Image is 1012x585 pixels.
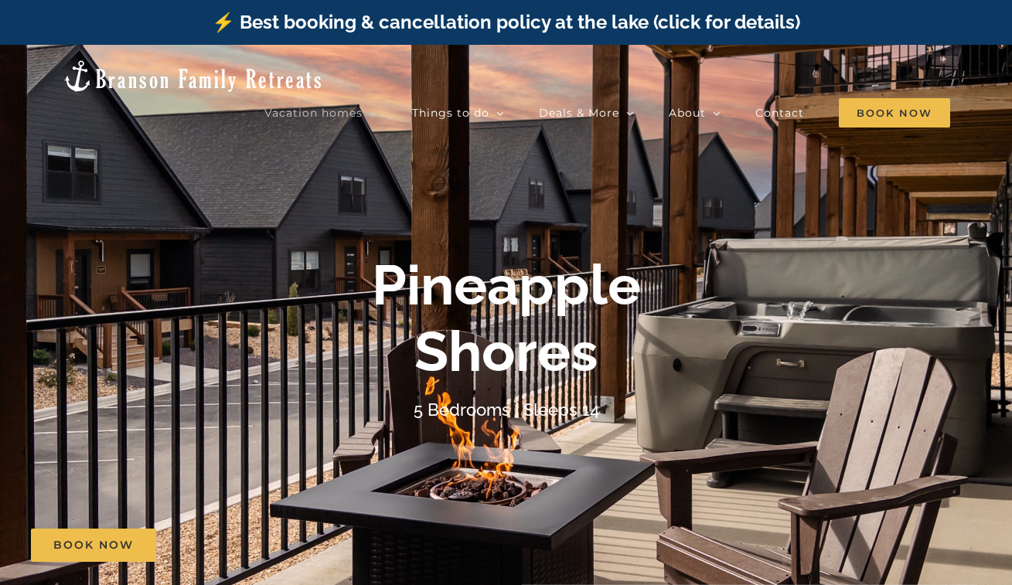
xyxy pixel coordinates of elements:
[755,97,804,128] a: Contact
[62,59,324,94] img: Branson Family Retreats Logo
[372,252,641,384] b: Pineapple Shores
[264,97,377,128] a: Vacation homes
[539,97,634,128] a: Deals & More
[414,400,599,420] h4: 5 Bedrooms | Sleeps 14
[412,97,504,128] a: Things to do
[264,107,363,118] span: Vacation homes
[412,107,489,118] span: Things to do
[53,539,134,552] span: Book Now
[539,107,619,118] span: Deals & More
[212,11,800,33] a: ⚡️ Best booking & cancellation policy at the lake (click for details)
[669,107,706,118] span: About
[669,97,721,128] a: About
[31,529,156,562] a: Book Now
[264,97,950,128] nav: Main Menu
[755,107,804,118] span: Contact
[839,98,950,128] span: Book Now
